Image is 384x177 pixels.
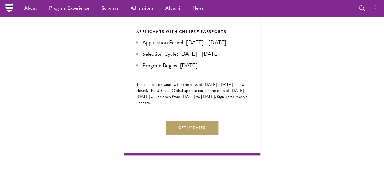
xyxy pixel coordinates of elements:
[136,50,248,58] li: Selection Cycle: [DATE] - [DATE]
[136,81,247,106] span: The application window for the class of [DATE]-[DATE] is now closed. The U.S. and Global applicat...
[136,38,248,47] li: Application Period: [DATE] - [DATE]
[136,28,248,35] div: APPLICANTS WITH CHINESE PASSPORTS
[166,121,219,135] button: Get Updates
[136,61,248,70] li: Program Begins: [DATE]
